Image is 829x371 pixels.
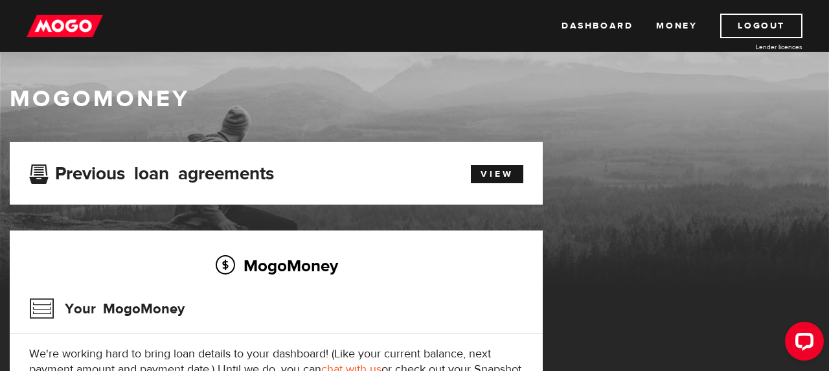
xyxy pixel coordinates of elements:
[656,14,697,38] a: Money
[29,163,274,180] h3: Previous loan agreements
[27,14,103,38] img: mogo_logo-11ee424be714fa7cbb0f0f49df9e16ec.png
[705,42,802,52] a: Lender licences
[562,14,633,38] a: Dashboard
[471,165,523,183] a: View
[720,14,802,38] a: Logout
[29,252,523,279] h2: MogoMoney
[775,317,829,371] iframe: LiveChat chat widget
[29,292,185,326] h3: Your MogoMoney
[10,85,819,113] h1: MogoMoney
